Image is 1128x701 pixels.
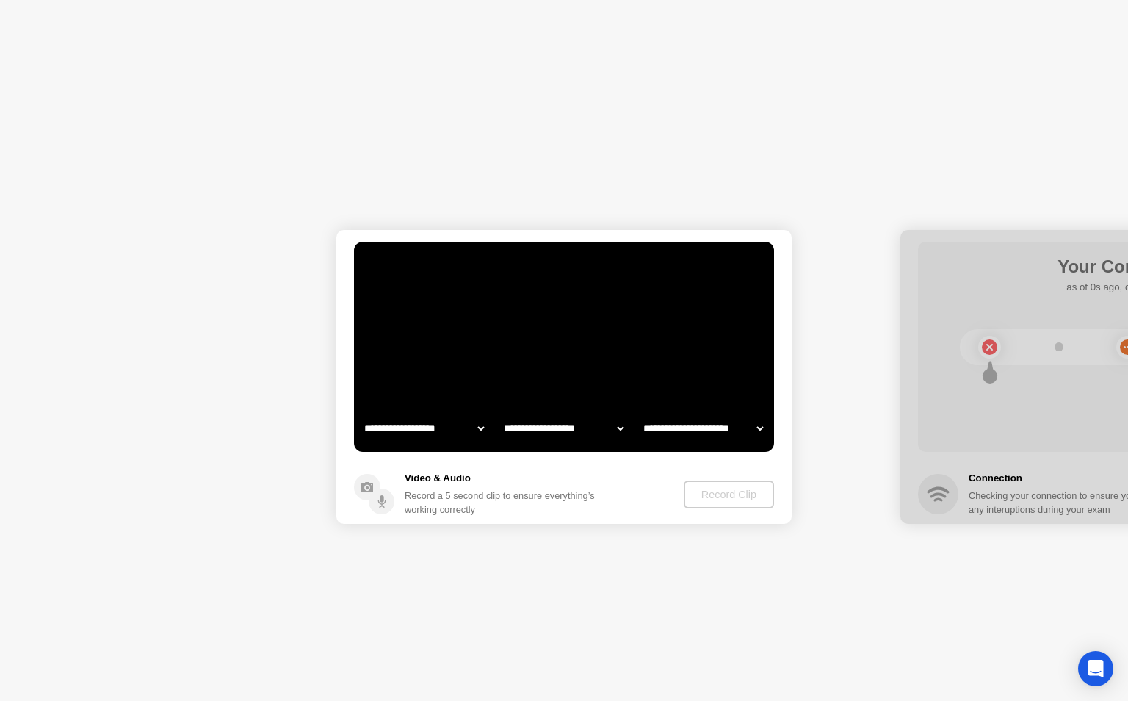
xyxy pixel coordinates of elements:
[361,414,487,443] select: Available cameras
[690,489,768,500] div: Record Clip
[501,414,626,443] select: Available speakers
[405,471,601,486] h5: Video & Audio
[640,414,766,443] select: Available microphones
[684,481,774,508] button: Record Clip
[405,489,601,517] div: Record a 5 second clip to ensure everything’s working correctly
[1078,651,1113,686] div: Open Intercom Messenger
